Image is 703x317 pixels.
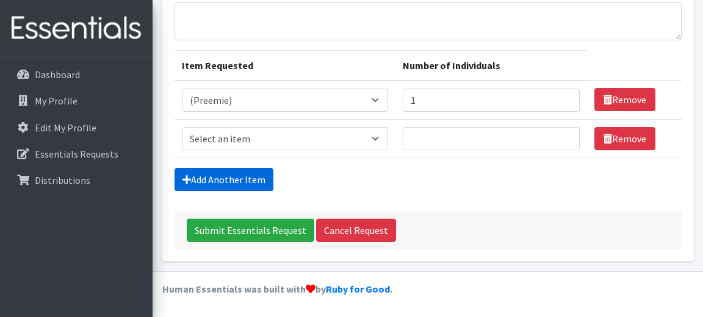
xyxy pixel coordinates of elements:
[5,8,148,49] img: HumanEssentials
[395,50,587,81] th: Number of Individuals
[35,122,96,134] p: Edit My Profile
[5,142,148,166] a: Essentials Requests
[5,89,148,113] a: My Profile
[35,174,90,186] p: Distributions
[5,168,148,192] a: Distributions
[594,127,655,150] a: Remove
[175,50,395,81] th: Item Requested
[187,219,314,242] input: Submit Essentials Request
[5,115,148,140] a: Edit My Profile
[5,62,148,87] a: Dashboard
[35,95,78,107] p: My Profile
[316,219,396,242] a: Cancel Request
[162,283,392,295] strong: Human Essentials was built with by .
[35,68,80,81] p: Dashboard
[326,283,390,295] a: Ruby for Good
[35,148,118,160] p: Essentials Requests
[594,88,655,111] a: Remove
[175,168,273,191] a: Add Another Item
